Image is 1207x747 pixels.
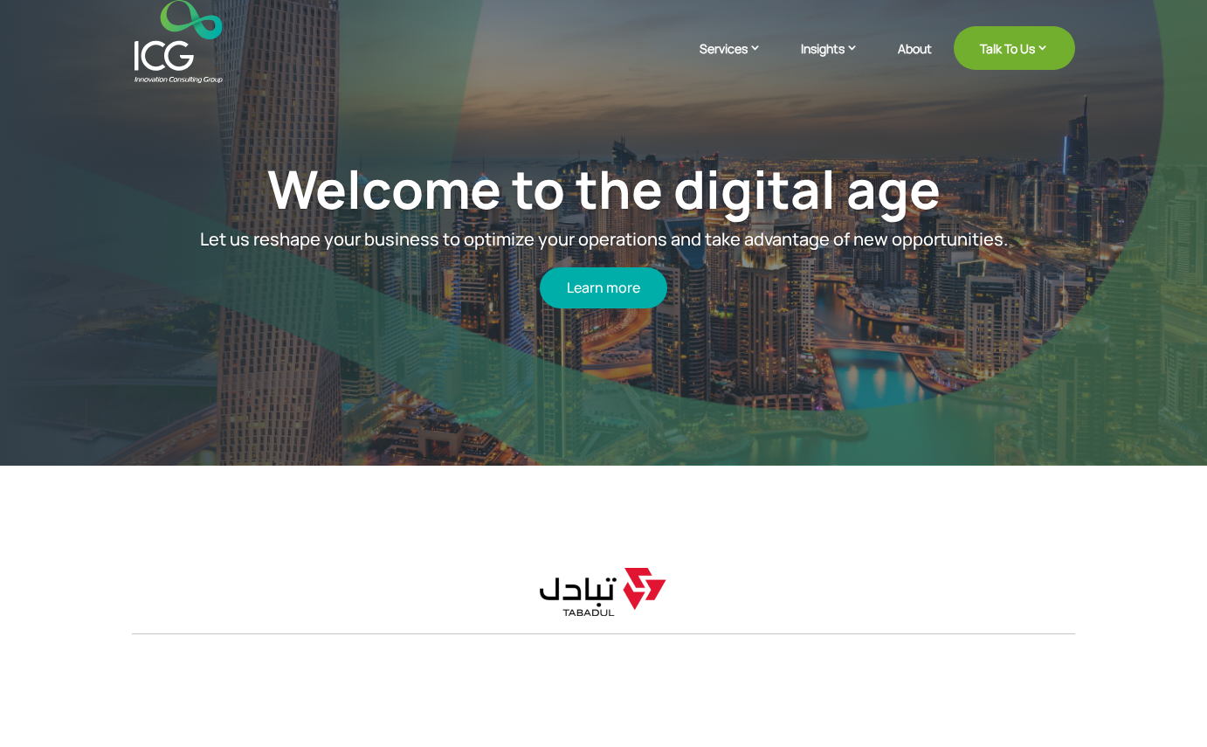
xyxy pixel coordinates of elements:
[700,39,779,83] a: Services
[267,153,941,225] a: Welcome to the digital age
[516,555,691,627] img: tabadul logo
[954,26,1075,70] a: Talk To Us
[200,227,1008,251] span: Let us reshape your business to optimize your operations and take advantage of new opportunities.
[801,39,876,83] a: Insights
[540,267,667,308] a: Learn more
[898,42,932,83] a: About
